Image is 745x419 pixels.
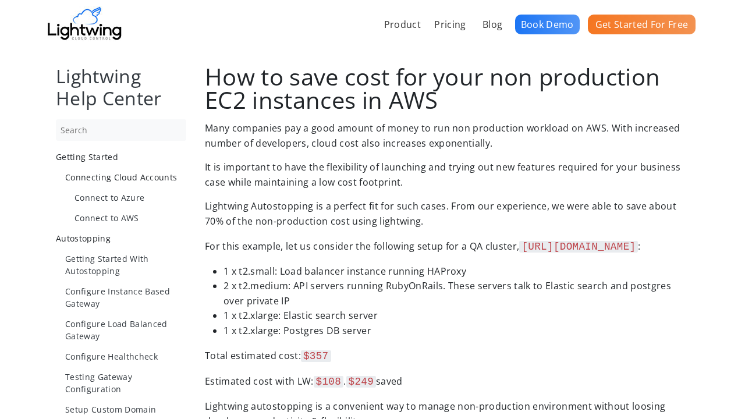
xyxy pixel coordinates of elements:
[65,253,186,277] a: Getting Started With Autostopping
[205,199,689,229] p: Lightwing Autostopping is a perfect fit for such cases. From our experience, we were able to save...
[65,371,186,395] a: Testing Gateway Configuration
[380,12,425,37] a: Product
[588,15,696,34] a: Get Started For Free
[56,151,118,162] span: Getting Started
[74,212,186,224] a: Connect to AWS
[74,191,186,204] a: Connect to Azure
[346,376,377,388] code: $249
[65,350,186,363] a: Configure Healthcheck
[205,121,689,151] p: Many companies pay a good amount of money to run non production workload on AWS. With increased n...
[205,348,689,364] p: Total estimated cost:
[301,350,331,362] code: $357
[515,15,580,34] a: Book Demo
[430,12,470,37] a: Pricing
[56,63,162,111] a: Lightwing Help Center
[478,12,506,37] a: Blog
[223,324,689,339] li: 1 x t2.xlarge: Postgres DB server
[56,233,111,244] span: Autostopping
[205,65,689,112] h1: How to save cost for your non production EC2 instances in AWS
[65,318,186,342] a: Configure Load Balanced Gateway
[205,160,689,190] p: It is important to have the flexibility of launching and trying out new features required for you...
[205,374,689,390] p: Estimated cost with LW: . saved
[56,119,186,141] input: Search
[223,308,689,324] li: 1 x t2.xlarge: Elastic search server
[223,264,689,279] li: 1 x t2.small: Load balancer instance running HAProxy
[65,172,177,183] span: Connecting Cloud Accounts
[519,241,638,253] code: [URL][DOMAIN_NAME]
[314,376,344,388] code: $108
[223,279,689,308] li: 2 x t2.medium: API servers running RubyOnRails. These servers talk to Elastic search and postgres...
[205,239,689,255] p: For this example, let us consider the following setup for a QA cluster, :
[65,403,186,416] a: Setup Custom Domain
[65,285,186,310] a: Configure Instance Based Gateway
